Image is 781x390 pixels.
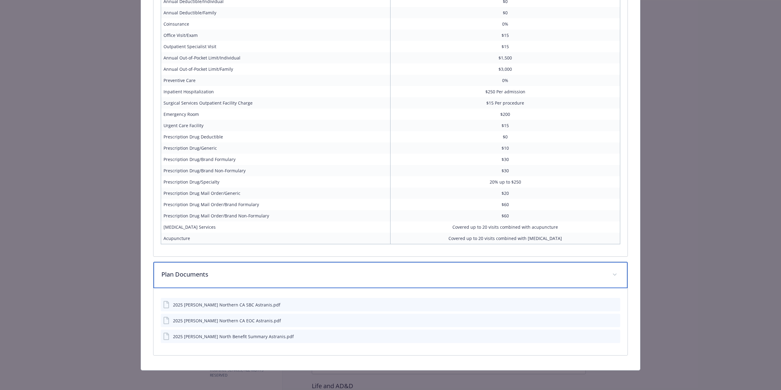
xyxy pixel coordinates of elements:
[390,188,620,199] td: $20
[390,176,620,188] td: 20% up to $250
[161,109,390,120] td: Emergency Room
[390,86,620,97] td: $250 Per admission
[390,52,620,63] td: $1,500
[390,41,620,52] td: $15
[161,30,390,41] td: Office Visit/Exam
[390,131,620,142] td: $0
[161,120,390,131] td: Urgent Care Facility
[161,75,390,86] td: Preventive Care
[390,97,620,109] td: $15 Per procedure
[390,210,620,221] td: $60
[161,199,390,210] td: Prescription Drug Mail Order/Brand Formulary
[161,52,390,63] td: Annual Out-of-Pocket Limit/Individual
[161,233,390,244] td: Acupuncture
[390,233,620,244] td: Covered up to 20 visits combined with [MEDICAL_DATA]
[161,270,605,279] p: Plan Documents
[390,154,620,165] td: $30
[390,75,620,86] td: 0%
[153,288,628,355] div: Plan Documents
[390,63,620,75] td: $3,000
[390,120,620,131] td: $15
[390,142,620,154] td: $10
[161,142,390,154] td: Prescription Drug/Generic
[161,188,390,199] td: Prescription Drug Mail Order/Generic
[390,165,620,176] td: $30
[603,333,607,340] button: download file
[173,302,280,308] div: 2025 [PERSON_NAME] Northern CA SBC Astranis.pdf
[173,317,281,324] div: 2025 [PERSON_NAME] Northern CA EOC Astranis.pdf
[161,7,390,18] td: Annual Deductible/Family
[153,262,628,288] div: Plan Documents
[161,165,390,176] td: Prescription Drug/Brand Non-Formulary
[390,109,620,120] td: $200
[161,63,390,75] td: Annual Out-of-Pocket Limit/Family
[161,176,390,188] td: Prescription Drug/Specialty
[390,221,620,233] td: Covered up to 20 visits combined with acupuncture
[390,30,620,41] td: $15
[390,18,620,30] td: 0%
[161,18,390,30] td: Coinsurance
[161,154,390,165] td: Prescription Drug/Brand Formulary
[161,131,390,142] td: Prescription Drug Deductible
[612,302,618,308] button: preview file
[603,317,607,324] button: download file
[161,97,390,109] td: Surgical Services Outpatient Facility Charge
[612,333,618,340] button: preview file
[390,7,620,18] td: $0
[161,41,390,52] td: Outpatient Specialist Visit
[390,199,620,210] td: $60
[603,302,607,308] button: download file
[161,210,390,221] td: Prescription Drug Mail Order/Brand Non-Formulary
[612,317,618,324] button: preview file
[173,333,294,340] div: 2025 [PERSON_NAME] North Benefit Summary Astranis.pdf
[161,86,390,97] td: Inpatient Hospitalization
[161,221,390,233] td: [MEDICAL_DATA] Services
